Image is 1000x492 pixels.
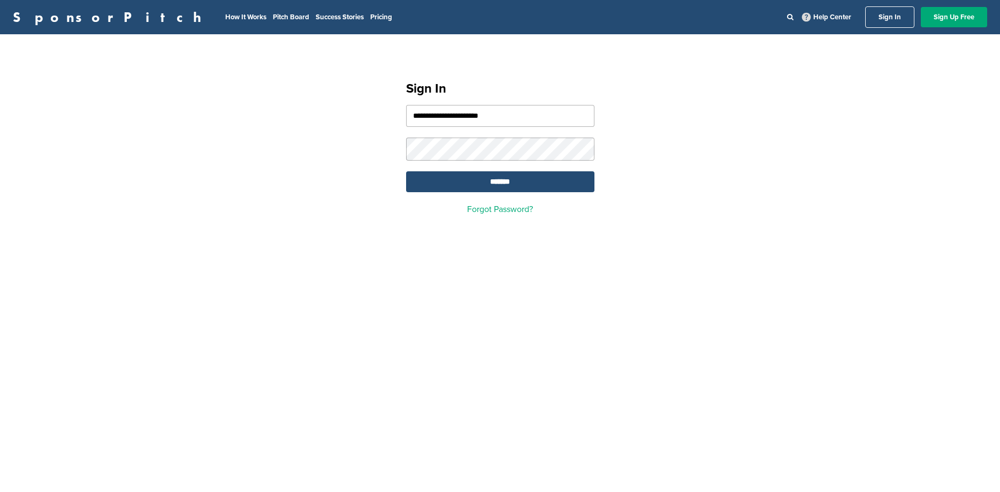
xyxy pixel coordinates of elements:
a: Pricing [370,13,392,21]
a: Success Stories [316,13,364,21]
a: Sign In [865,6,914,28]
a: Sign Up Free [921,7,987,27]
a: Forgot Password? [467,204,533,215]
a: Pitch Board [273,13,309,21]
a: SponsorPitch [13,10,208,24]
a: Help Center [800,11,853,24]
a: How It Works [225,13,266,21]
h1: Sign In [406,79,594,99]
